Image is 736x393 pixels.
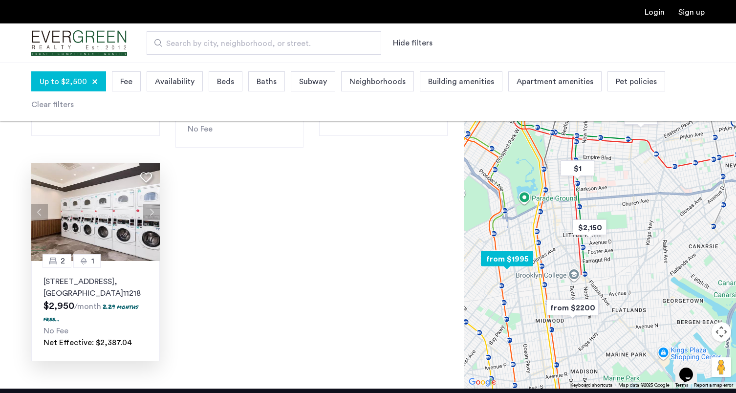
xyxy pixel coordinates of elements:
div: $2,150 [569,217,610,239]
span: Baths [257,76,277,87]
a: Terms (opens in new tab) [675,382,688,389]
div: Clear filters [31,99,74,110]
span: Beds [217,76,234,87]
span: Net Effective: $2,387.04 [43,339,132,347]
sub: /month [74,303,101,310]
span: Subway [299,76,327,87]
span: 1 [91,255,94,267]
div: from $1995 [477,248,537,270]
button: Drag Pegman onto the map to open Street View [712,357,731,377]
a: Login [645,8,665,16]
span: No Fee [188,125,213,133]
span: Up to $2,500 [40,76,87,87]
span: Building amenities [428,76,494,87]
span: Apartment amenities [517,76,593,87]
span: 2 [61,255,65,267]
a: Report a map error [694,382,733,389]
button: Previous apartment [31,204,48,220]
p: [STREET_ADDRESS] 11218 [43,276,148,299]
span: Neighborhoods [349,76,406,87]
img: 3_638312012110384646.jpeg [31,163,160,261]
button: Show or hide filters [393,37,433,49]
input: Apartment Search [147,31,381,55]
span: Availability [155,76,195,87]
a: 21[STREET_ADDRESS], [GEOGRAPHIC_DATA]112182.29 months free...No FeeNet Effective: $2,387.04 [31,261,160,361]
span: $2,950 [43,301,74,311]
span: Pet policies [616,76,657,87]
div: from $2200 [542,297,603,319]
div: $1 [557,157,598,179]
img: logo [31,25,127,62]
button: Next apartment [143,204,160,220]
button: Map camera controls [712,322,731,342]
a: Registration [678,8,705,16]
span: Search by city, neighborhood, or street. [166,38,354,49]
iframe: chat widget [675,354,707,383]
span: No Fee [43,327,68,335]
span: Map data ©2025 Google [618,383,670,388]
span: Fee [120,76,132,87]
a: Cazamio Logo [31,25,127,62]
a: Open this area in Google Maps (opens a new window) [466,376,498,389]
button: Keyboard shortcuts [570,382,612,389]
img: Google [466,376,498,389]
